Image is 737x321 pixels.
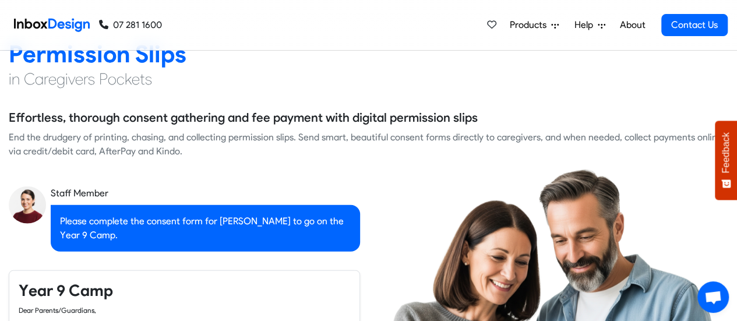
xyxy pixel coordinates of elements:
[510,18,551,32] span: Products
[19,280,350,301] h4: Year 9 Camp
[9,39,728,69] h2: Permission Slips
[99,18,162,32] a: 07 281 1600
[9,69,728,90] h4: in Caregivers Pockets
[661,14,728,36] a: Contact Us
[570,13,610,37] a: Help
[715,121,737,200] button: Feedback - Show survey
[697,281,729,313] div: Open chat
[721,132,731,173] span: Feedback
[616,13,648,37] a: About
[574,18,598,32] span: Help
[51,205,360,252] div: Please complete the consent form for [PERSON_NAME] to go on the Year 9 Camp.
[9,186,46,224] img: staff_avatar.png
[9,109,478,126] h5: Effortless, thorough consent gathering and fee payment with digital permission slips
[51,186,360,200] div: Staff Member
[9,130,728,158] div: End the drudgery of printing, chasing, and collecting permission slips. Send smart, beautiful con...
[505,13,563,37] a: Products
